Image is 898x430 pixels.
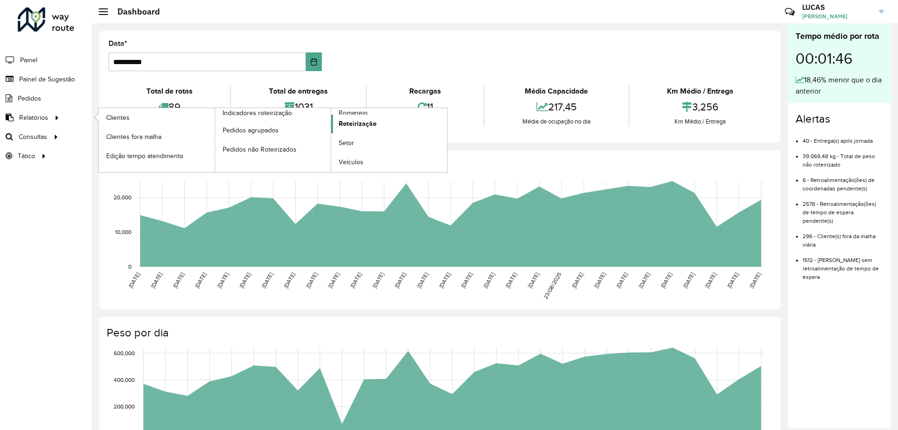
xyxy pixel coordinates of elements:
span: Consultas [19,132,47,142]
span: Veículos [339,157,363,167]
span: Pedidos [18,94,41,103]
text: [DATE] [393,271,407,289]
text: [DATE] [416,271,429,289]
a: Clientes fora malha [99,127,215,146]
span: Clientes fora malha [106,132,161,142]
a: Pedidos agrupados [215,121,331,139]
li: 6 - Retroalimentação(ões) de coordenadas pendente(s) [803,169,884,193]
text: [DATE] [482,271,496,289]
text: [DATE] [305,271,319,289]
span: Roteirização [339,119,377,129]
a: Contato Rápido [780,2,800,22]
text: [DATE] [748,271,762,289]
div: Recargas [369,86,481,97]
div: Km Médio / Entrega [632,117,769,126]
h3: LUCAS [802,3,872,12]
div: Média Capacidade [487,86,626,97]
a: Clientes [99,108,215,127]
text: [DATE] [659,271,673,289]
text: [DATE] [704,271,717,289]
text: [DATE] [593,271,607,289]
div: Total de rotas [111,86,228,97]
div: Total de entregas [233,86,363,97]
text: 600,000 [114,350,135,356]
div: Média de ocupação no dia [487,117,626,126]
text: [DATE] [726,271,739,289]
a: Setor [331,134,447,153]
text: [DATE] [349,271,362,289]
text: [DATE] [150,271,163,289]
span: Indicadores roteirização [223,108,292,118]
li: 1512 - [PERSON_NAME] sem retroalimentação de tempo de espera [803,249,884,281]
span: Edição tempo atendimento [106,151,183,161]
text: [DATE] [438,271,451,289]
text: [DATE] [172,271,185,289]
span: Tático [18,151,35,161]
h2: Dashboard [108,7,160,17]
text: [DATE] [637,271,651,289]
li: 40 - Entrega(s) após jornada [803,130,884,145]
li: 39.069,48 kg - Total de peso não roteirizado [803,145,884,169]
text: [DATE] [327,271,340,289]
div: 89 [111,97,228,117]
h4: Alertas [796,112,884,126]
span: Painel de Sugestão [19,74,75,84]
div: 18,46% menor que o dia anterior [796,74,884,97]
text: [DATE] [504,271,518,289]
span: Pedidos não Roteirizados [223,145,297,154]
text: [DATE] [216,271,230,289]
text: [DATE] [238,271,252,289]
h4: Peso por dia [107,326,771,340]
a: Romaneio [215,108,448,172]
text: [DATE] [371,271,385,289]
text: [DATE] [460,271,473,289]
text: [DATE] [261,271,274,289]
text: [DATE] [681,271,695,289]
div: 11 [369,97,481,117]
text: [DATE] [571,271,584,289]
div: 1031 [233,97,363,117]
text: [DATE] [282,271,296,289]
span: Clientes [106,113,130,123]
text: [DATE] [527,271,540,289]
button: Choose Date [306,52,322,71]
div: 3,256 [632,97,769,117]
div: Tempo médio por rota [796,30,884,43]
text: 0 [128,263,131,270]
li: 2578 - Retroalimentação(ões) de tempo de espera pendente(s) [803,193,884,225]
span: [PERSON_NAME] [802,12,872,21]
div: 00:01:46 [796,43,884,74]
text: [DATE] [194,271,207,289]
div: 217,45 [487,97,626,117]
a: Roteirização [331,115,447,133]
span: Setor [339,138,354,148]
span: Pedidos agrupados [223,125,279,135]
li: 296 - Cliente(s) fora da malha viária [803,225,884,249]
a: Pedidos não Roteirizados [215,140,331,159]
a: Edição tempo atendimento [99,146,215,165]
text: [DATE] [127,271,141,289]
text: 400,000 [114,377,135,383]
span: Relatórios [19,113,48,123]
text: 20,000 [114,194,131,200]
text: 10,000 [115,229,131,235]
label: Data [109,38,127,49]
a: Indicadores roteirização [99,108,331,172]
text: [DATE] [615,271,629,289]
span: Painel [20,55,37,65]
text: 200,000 [114,403,135,409]
text: 23/08/2025 [542,271,562,300]
div: Km Médio / Entrega [632,86,769,97]
span: Romaneio [339,108,368,118]
a: Veículos [331,153,447,172]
